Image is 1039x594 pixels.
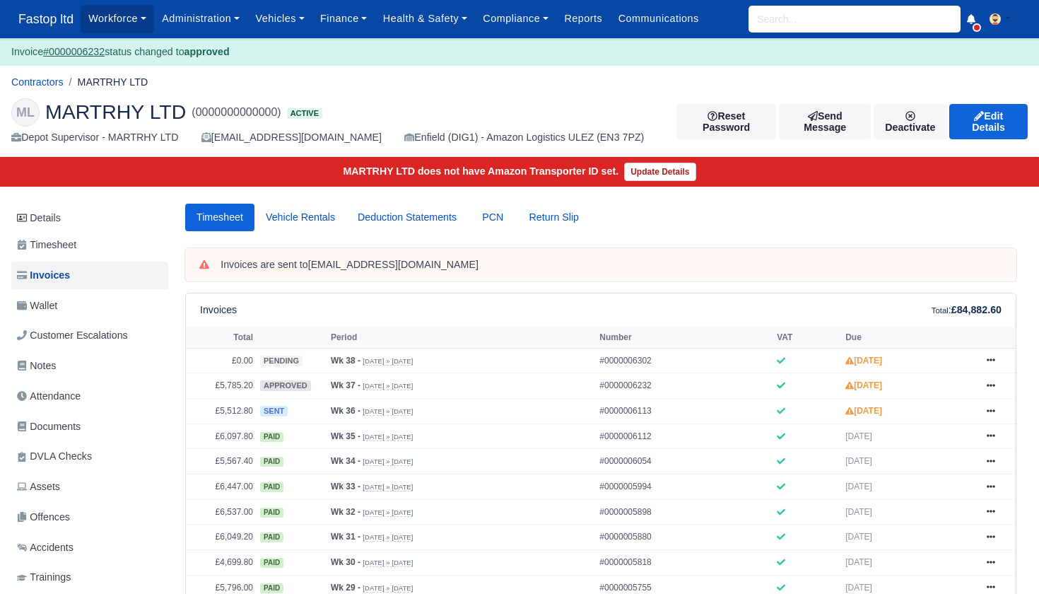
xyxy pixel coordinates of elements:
[363,584,413,593] small: [DATE] » [DATE]
[260,406,288,417] span: sent
[11,473,168,501] a: Assets
[596,474,773,500] td: #0000005994
[17,448,92,465] span: DVLA Checks
[11,352,168,380] a: Notes
[518,204,590,231] a: Return Slip
[201,129,382,146] div: [EMAIL_ADDRESS][DOMAIN_NAME]
[260,432,283,442] span: paid
[11,6,81,33] a: Fastop ltd
[845,532,872,542] span: [DATE]
[186,550,257,576] td: £4,699.80
[375,5,476,33] a: Health & Safety
[404,129,644,146] div: Enfield (DIG1) - Amazon Logistics ULEZ (EN3 7PZ)
[312,5,375,33] a: Finance
[11,5,81,33] span: Fastop ltd
[45,102,186,122] span: MARTRHY LTD
[363,382,413,390] small: [DATE] » [DATE]
[186,399,257,424] td: £5,512.80
[11,205,168,231] a: Details
[11,231,168,259] a: Timesheet
[779,104,871,139] a: Send Message
[331,431,360,441] strong: Wk 35 -
[17,298,57,314] span: Wallet
[363,407,413,416] small: [DATE] » [DATE]
[11,262,168,289] a: Invoices
[845,431,872,441] span: [DATE]
[192,104,281,121] span: (0000000000000)
[11,292,168,320] a: Wallet
[363,483,413,491] small: [DATE] » [DATE]
[363,533,413,542] small: [DATE] » [DATE]
[260,583,283,593] span: paid
[331,557,360,567] strong: Wk 30 -
[186,449,257,474] td: £5,567.40
[11,383,168,410] a: Attendance
[874,104,946,139] a: Deactivate
[184,46,230,57] strong: approved
[596,373,773,399] td: #0000006232
[951,304,1002,315] strong: £84,882.60
[331,356,360,366] strong: Wk 38 -
[331,532,360,542] strong: Wk 31 -
[596,550,773,576] td: #0000005818
[186,424,257,449] td: £6,097.80
[596,348,773,373] td: #0000006302
[186,348,257,373] td: £0.00
[17,267,70,284] span: Invoices
[624,163,695,181] a: Update Details
[254,204,346,231] a: Vehicle Rentals
[949,104,1028,139] a: Edit Details
[331,456,360,466] strong: Wk 34 -
[260,558,283,568] span: paid
[468,204,517,231] a: PCN
[363,458,413,466] small: [DATE] » [DATE]
[11,98,40,127] div: ML
[260,482,283,492] span: paid
[676,104,776,139] button: Reset Password
[845,507,872,517] span: [DATE]
[845,557,872,567] span: [DATE]
[186,373,257,399] td: £5,785.20
[331,507,360,517] strong: Wk 32 -
[247,5,312,33] a: Vehicles
[17,388,81,404] span: Attendance
[363,433,413,441] small: [DATE] » [DATE]
[363,508,413,517] small: [DATE] » [DATE]
[475,5,556,33] a: Compliance
[968,526,1039,594] iframe: Chat Widget
[331,583,360,593] strong: Wk 29 -
[17,237,76,253] span: Timesheet
[327,327,596,348] th: Period
[260,532,283,542] span: paid
[845,583,872,593] span: [DATE]
[260,356,303,366] span: pending
[556,5,610,33] a: Reports
[749,6,961,33] input: Search...
[363,559,413,567] small: [DATE] » [DATE]
[154,5,247,33] a: Administration
[331,380,360,390] strong: Wk 37 -
[221,258,1002,272] div: Invoices are sent to
[186,499,257,525] td: £6,537.00
[596,327,773,348] th: Number
[596,399,773,424] td: #0000006113
[363,357,413,366] small: [DATE] » [DATE]
[64,74,148,91] li: MARTRHY LTD
[260,508,283,518] span: paid
[11,443,168,470] a: DVLA Checks
[845,380,882,390] strong: [DATE]
[331,406,360,416] strong: Wk 36 -
[260,380,311,391] span: approved
[610,5,707,33] a: Communications
[331,482,360,491] strong: Wk 33 -
[200,304,237,316] h6: Invoices
[596,525,773,550] td: #0000005880
[81,5,154,33] a: Workforce
[842,327,973,348] th: Due
[17,327,128,344] span: Customer Escalations
[932,302,1002,318] div: :
[17,479,60,495] span: Assets
[186,474,257,500] td: £6,447.00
